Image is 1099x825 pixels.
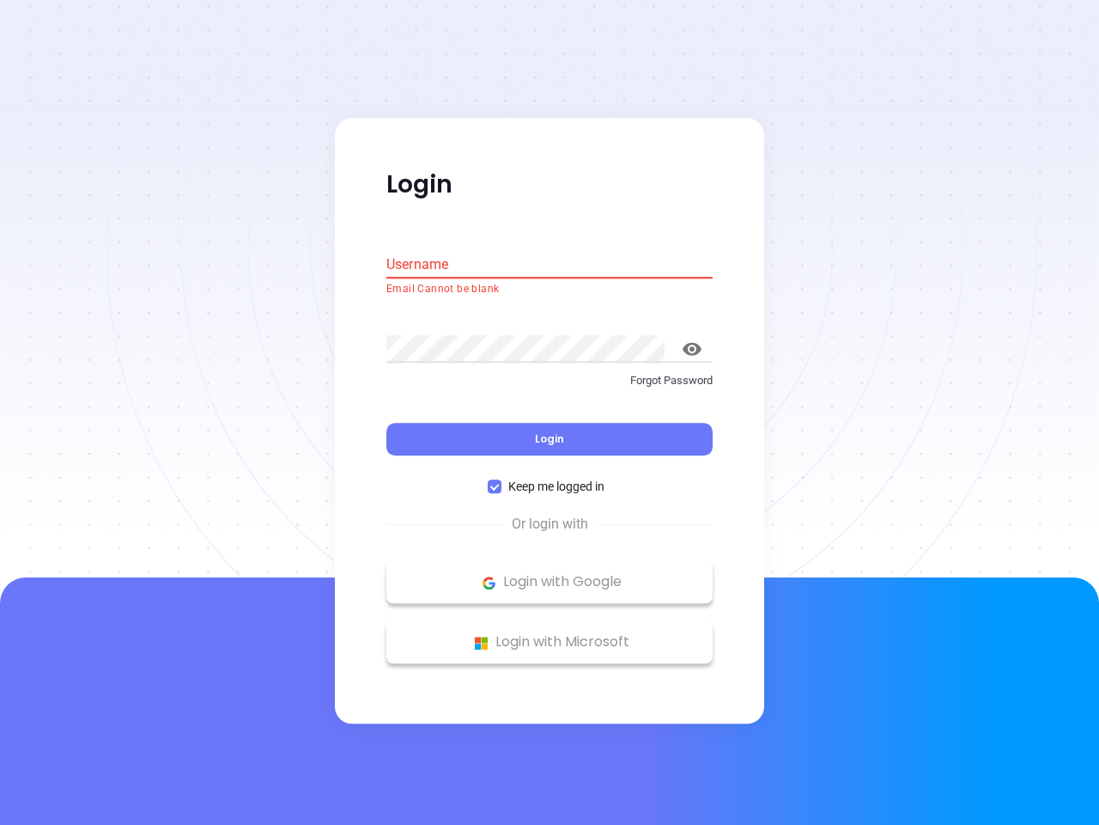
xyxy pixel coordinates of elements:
p: Forgot Password [386,372,713,389]
a: Forgot Password [386,372,713,403]
button: Google Logo Login with Google [386,561,713,604]
button: toggle password visibility [671,328,713,370]
p: Login with Microsoft [395,630,704,656]
span: Or login with [503,515,597,535]
span: Login [535,432,564,447]
p: Login with Google [395,570,704,596]
img: Google Logo [478,572,500,594]
button: Login [386,424,713,456]
p: Email Cannot be blank [386,281,713,298]
p: Login [386,169,713,200]
span: Keep me logged in [501,478,611,497]
button: Microsoft Logo Login with Microsoft [386,621,713,664]
img: Microsoft Logo [471,632,492,654]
